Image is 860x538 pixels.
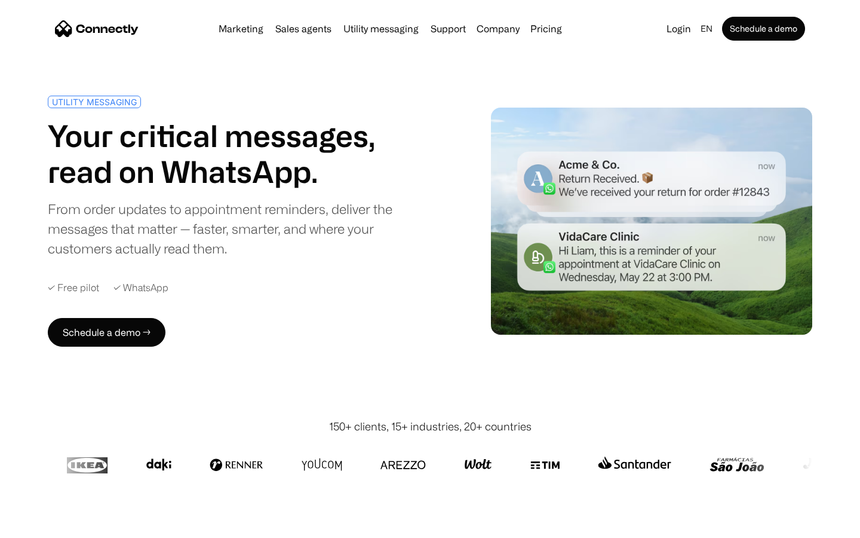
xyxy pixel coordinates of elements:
div: en [701,20,712,37]
div: Company [477,20,520,37]
a: Marketing [214,24,268,33]
a: Schedule a demo → [48,318,165,347]
a: Schedule a demo [722,17,805,41]
a: Support [426,24,471,33]
aside: Language selected: English [12,516,72,534]
div: UTILITY MESSAGING [52,97,137,106]
div: From order updates to appointment reminders, deliver the messages that matter — faster, smarter, ... [48,199,425,258]
h1: Your critical messages, read on WhatsApp. [48,118,425,189]
div: ✓ Free pilot [48,282,99,294]
div: 150+ clients, 15+ industries, 20+ countries [329,418,532,435]
ul: Language list [24,517,72,534]
div: ✓ WhatsApp [113,282,168,294]
a: Utility messaging [339,24,423,33]
a: Pricing [526,24,567,33]
a: Login [662,20,696,37]
a: Sales agents [271,24,336,33]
